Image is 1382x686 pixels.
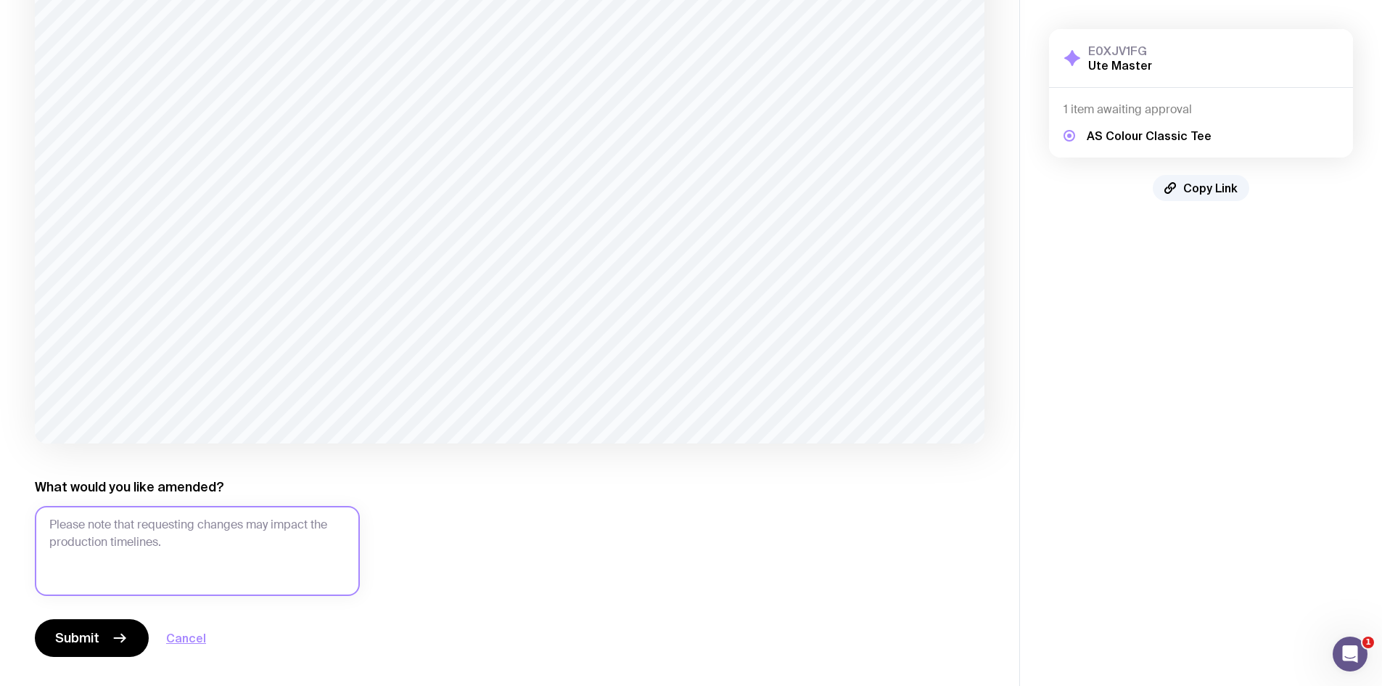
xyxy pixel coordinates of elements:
h3: E0XJV1FG [1088,44,1152,58]
button: Copy Link [1153,175,1249,201]
span: Submit [55,629,99,647]
button: Cancel [166,629,206,647]
button: Submit [35,619,149,657]
h5: AS Colour Classic Tee [1087,128,1212,143]
h4: 1 item awaiting approval [1064,102,1338,117]
iframe: Intercom live chat [1333,637,1367,671]
label: What would you like amended? [35,478,224,496]
span: 1 [1362,637,1374,648]
h2: Ute Master [1088,58,1152,73]
span: Copy Link [1183,181,1238,195]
